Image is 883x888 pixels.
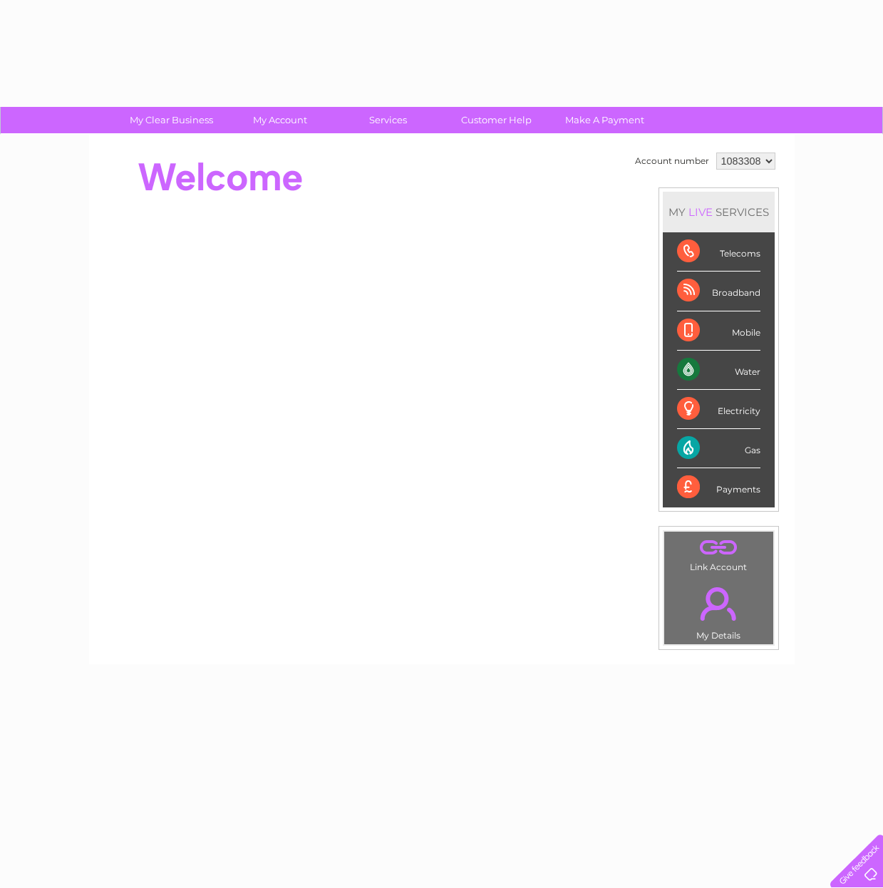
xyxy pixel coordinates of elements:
[668,535,770,560] a: .
[668,579,770,629] a: .
[677,390,760,429] div: Electricity
[221,107,339,133] a: My Account
[677,232,760,272] div: Telecoms
[546,107,663,133] a: Make A Payment
[686,205,716,219] div: LIVE
[677,272,760,311] div: Broadband
[438,107,555,133] a: Customer Help
[631,149,713,173] td: Account number
[113,107,230,133] a: My Clear Business
[329,107,447,133] a: Services
[677,351,760,390] div: Water
[663,575,774,645] td: My Details
[677,429,760,468] div: Gas
[663,531,774,576] td: Link Account
[677,468,760,507] div: Payments
[677,311,760,351] div: Mobile
[663,192,775,232] div: MY SERVICES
